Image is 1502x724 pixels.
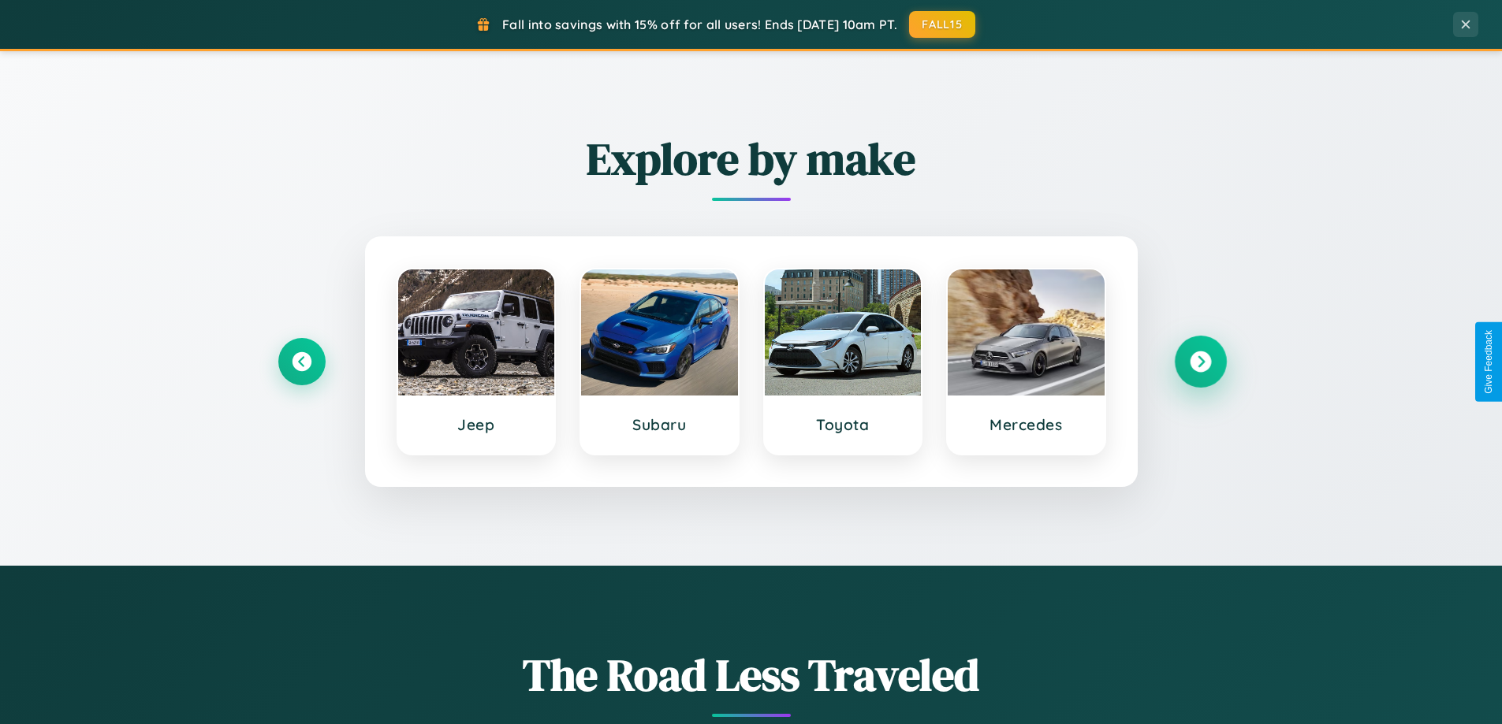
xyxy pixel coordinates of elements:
[502,17,897,32] span: Fall into savings with 15% off for all users! Ends [DATE] 10am PT.
[414,415,539,434] h3: Jeep
[278,644,1224,705] h1: The Road Less Traveled
[909,11,975,38] button: FALL15
[781,415,906,434] h3: Toyota
[1483,330,1494,394] div: Give Feedback
[963,415,1089,434] h3: Mercedes
[597,415,722,434] h3: Subaru
[278,128,1224,189] h2: Explore by make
